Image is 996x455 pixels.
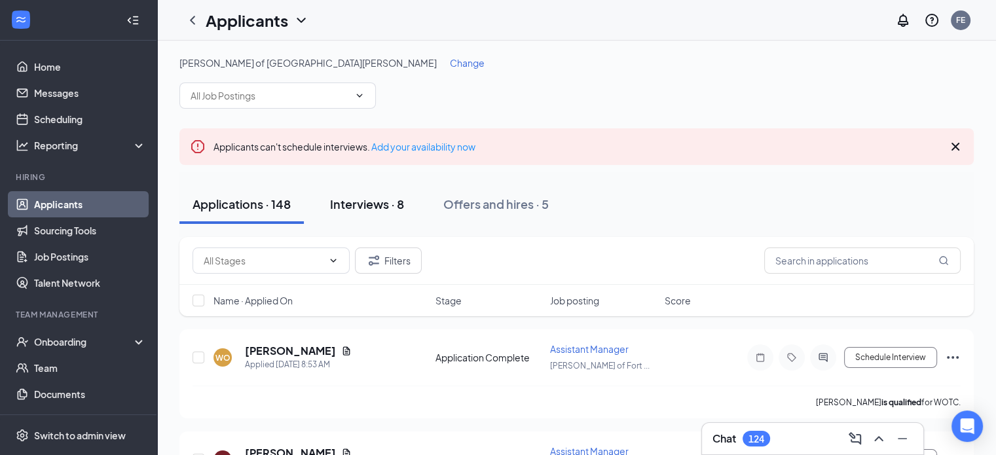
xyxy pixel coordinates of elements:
[956,14,965,26] div: FE
[871,431,887,446] svg: ChevronUp
[215,352,231,363] div: WO
[206,9,288,31] h1: Applicants
[185,12,200,28] svg: ChevronLeft
[34,217,146,244] a: Sourcing Tools
[34,355,146,381] a: Team
[126,14,139,27] svg: Collapse
[193,196,291,212] div: Applications · 148
[764,247,961,274] input: Search in applications
[712,431,736,446] h3: Chat
[924,12,940,28] svg: QuestionInfo
[844,347,937,368] button: Schedule Interview
[34,54,146,80] a: Home
[748,433,764,445] div: 124
[34,407,146,433] a: SurveysCrown
[550,294,599,307] span: Job posting
[328,255,339,266] svg: ChevronDown
[213,141,475,153] span: Applicants can't schedule interviews.
[34,191,146,217] a: Applicants
[354,90,365,101] svg: ChevronDown
[204,253,323,268] input: All Stages
[895,12,911,28] svg: Notifications
[366,253,382,268] svg: Filter
[14,13,28,26] svg: WorkstreamLogo
[355,247,422,274] button: Filter Filters
[371,141,475,153] a: Add your availability now
[881,397,921,407] b: is qualified
[895,431,910,446] svg: Minimize
[34,80,146,106] a: Messages
[34,335,135,348] div: Onboarding
[34,270,146,296] a: Talent Network
[815,352,831,363] svg: ActiveChat
[16,429,29,442] svg: Settings
[892,428,913,449] button: Minimize
[945,350,961,365] svg: Ellipses
[951,410,983,442] div: Open Intercom Messenger
[191,88,349,103] input: All Job Postings
[34,139,147,152] div: Reporting
[330,196,404,212] div: Interviews · 8
[190,139,206,155] svg: Error
[293,12,309,28] svg: ChevronDown
[16,139,29,152] svg: Analysis
[550,361,650,371] span: [PERSON_NAME] of Fort ...
[938,255,949,266] svg: MagnifyingGlass
[34,429,126,442] div: Switch to admin view
[245,358,352,371] div: Applied [DATE] 8:53 AM
[665,294,691,307] span: Score
[34,244,146,270] a: Job Postings
[213,294,293,307] span: Name · Applied On
[450,57,485,69] span: Change
[179,57,437,69] span: [PERSON_NAME] of [GEOGRAPHIC_DATA][PERSON_NAME]
[784,352,800,363] svg: Tag
[752,352,768,363] svg: Note
[245,344,336,358] h5: [PERSON_NAME]
[847,431,863,446] svg: ComposeMessage
[435,351,542,364] div: Application Complete
[868,428,889,449] button: ChevronUp
[34,106,146,132] a: Scheduling
[16,335,29,348] svg: UserCheck
[443,196,549,212] div: Offers and hires · 5
[34,381,146,407] a: Documents
[341,346,352,356] svg: Document
[816,397,961,408] p: [PERSON_NAME] for WOTC.
[16,172,143,183] div: Hiring
[16,309,143,320] div: Team Management
[845,428,866,449] button: ComposeMessage
[948,139,963,155] svg: Cross
[435,294,462,307] span: Stage
[550,343,629,355] span: Assistant Manager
